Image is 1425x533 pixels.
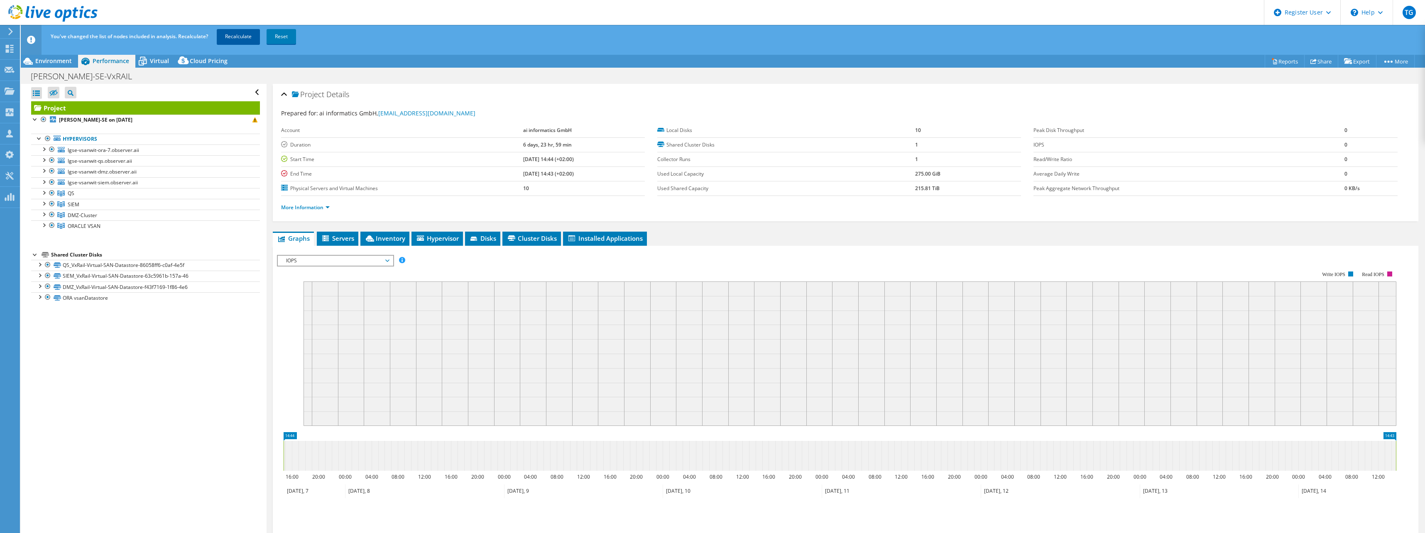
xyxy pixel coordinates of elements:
[31,260,260,271] a: QS_VxRail-Virtual-SAN-Datastore-86058ff6-c0af-4e5f
[657,141,915,149] label: Shared Cluster Disks
[31,166,260,177] a: lgse-vsanwit-dmz.observer.aii
[657,126,915,134] label: Local Disks
[1212,473,1225,480] text: 12:00
[68,157,132,164] span: lgse-vsanwit-qs.observer.aii
[190,57,228,65] span: Cloud Pricing
[277,234,310,242] span: Graphs
[150,57,169,65] span: Virtual
[915,141,918,148] b: 1
[1186,473,1199,480] text: 08:00
[657,184,915,193] label: Used Shared Capacity
[31,210,260,220] a: DMZ-Cluster
[1304,55,1338,68] a: Share
[656,473,669,480] text: 00:00
[523,141,572,148] b: 6 days, 23 hr, 59 min
[1344,185,1360,192] b: 0 KB/s
[281,204,330,211] a: More Information
[31,101,260,115] a: Project
[31,220,260,231] a: ORACLE VSAN
[762,473,775,480] text: 16:00
[1344,141,1347,148] b: 0
[444,473,457,480] text: 16:00
[657,170,915,178] label: Used Local Capacity
[93,57,129,65] span: Performance
[1053,473,1066,480] text: 12:00
[974,473,987,480] text: 00:00
[51,250,260,260] div: Shared Cluster Disks
[1265,55,1305,68] a: Reports
[497,473,510,480] text: 00:00
[1080,473,1093,480] text: 16:00
[51,33,208,40] span: You've changed the list of nodes included in analysis. Recalculate?
[915,156,918,163] b: 1
[31,134,260,144] a: Hypervisors
[1001,473,1014,480] text: 04:00
[31,177,260,188] a: lgse-vsanwit-siem.observer.aii
[1239,473,1252,480] text: 16:00
[788,473,801,480] text: 20:00
[378,109,475,117] a: [EMAIL_ADDRESS][DOMAIN_NAME]
[68,222,100,230] span: ORACLE VSAN
[1159,473,1172,480] text: 04:00
[68,147,139,154] span: lgse-vsanwit-ora-7.observer.aii
[603,473,616,480] text: 16:00
[471,473,484,480] text: 20:00
[868,473,881,480] text: 08:00
[281,126,523,134] label: Account
[815,473,828,480] text: 00:00
[31,199,260,210] a: SIEM
[281,170,523,178] label: End Time
[1344,170,1347,177] b: 0
[35,57,72,65] span: Environment
[31,115,260,125] a: [PERSON_NAME]-SE on [DATE]
[31,188,260,199] a: QS
[365,234,405,242] span: Inventory
[683,473,695,480] text: 04:00
[281,184,523,193] label: Physical Servers and Virtual Machines
[31,155,260,166] a: lgse-vsanwit-qs.observer.aii
[657,155,915,164] label: Collector Runs
[709,473,722,480] text: 08:00
[1133,473,1146,480] text: 00:00
[1338,55,1376,68] a: Export
[1403,6,1416,19] span: TG
[321,234,354,242] span: Servers
[948,473,960,480] text: 20:00
[1371,473,1384,480] text: 12:00
[1376,55,1415,68] a: More
[523,170,574,177] b: [DATE] 14:43 (+02:00)
[523,185,529,192] b: 10
[217,29,260,44] a: Recalculate
[736,473,749,480] text: 12:00
[1033,170,1344,178] label: Average Daily Write
[523,156,574,163] b: [DATE] 14:44 (+02:00)
[842,473,855,480] text: 04:00
[894,473,907,480] text: 12:00
[319,109,475,117] span: ai informatics GmbH,
[326,89,349,99] span: Details
[31,271,260,281] a: SIEM_VxRail-Virtual-SAN-Datastore-63c5961b-157a-46
[27,72,145,81] h1: [PERSON_NAME]-SE-VxRAIL
[292,90,324,99] span: Project
[31,144,260,155] a: lgse-vsanwit-ora-7.observer.aii
[577,473,590,480] text: 12:00
[1033,141,1344,149] label: IOPS
[281,155,523,164] label: Start Time
[68,179,138,186] span: lgse-vsanwit-siem.observer.aii
[469,234,496,242] span: Disks
[68,168,137,175] span: lgse-vsanwit-dmz.observer.aii
[1362,271,1384,277] text: Read IOPS
[524,473,536,480] text: 04:00
[523,127,572,134] b: ai informatics GmbH
[1344,127,1347,134] b: 0
[68,201,79,208] span: SIEM
[285,473,298,480] text: 16:00
[31,281,260,292] a: DMZ_VxRail-Virtual-SAN-Datastore-f43f7169-1f86-4e6
[68,190,74,197] span: QS
[1292,473,1305,480] text: 00:00
[282,256,389,266] span: IOPS
[68,212,97,219] span: DMZ-Cluster
[1027,473,1040,480] text: 08:00
[281,141,523,149] label: Duration
[507,234,557,242] span: Cluster Disks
